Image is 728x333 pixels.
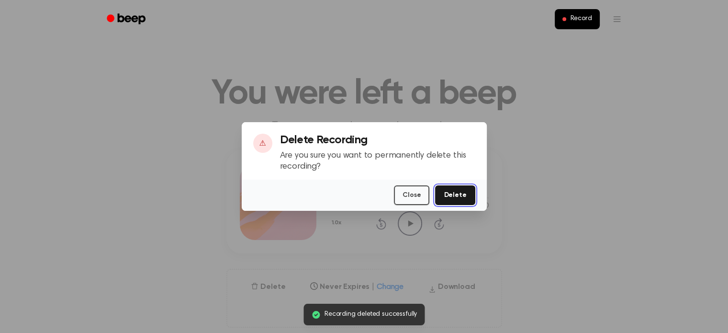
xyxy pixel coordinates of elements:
button: Close [394,185,429,205]
button: Record [555,9,599,29]
span: Record [570,15,592,23]
button: Open menu [605,8,628,31]
h3: Delete Recording [280,134,475,147]
span: Recording deleted successfully [325,310,417,320]
button: Delete [435,185,475,205]
div: ⚠ [253,134,272,153]
p: Are you sure you want to permanently delete this recording? [280,150,475,172]
a: Beep [100,10,154,29]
